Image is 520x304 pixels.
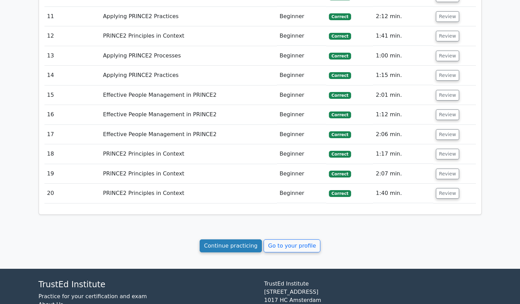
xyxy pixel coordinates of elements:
[277,26,326,46] td: Beginner
[436,51,459,61] button: Review
[436,90,459,101] button: Review
[329,111,351,118] span: Correct
[100,164,277,184] td: PRINCE2 Principles in Context
[373,46,433,66] td: 1:00 min.
[277,66,326,85] td: Beginner
[373,85,433,105] td: 2:01 min.
[329,13,351,20] span: Correct
[436,109,459,120] button: Review
[277,125,326,144] td: Beginner
[373,105,433,124] td: 1:12 min.
[44,66,101,85] td: 14
[436,188,459,199] button: Review
[436,169,459,179] button: Review
[39,293,147,300] a: Practice for your certification and exam
[277,144,326,164] td: Beginner
[329,171,351,177] span: Correct
[329,190,351,197] span: Correct
[100,26,277,46] td: PRINCE2 Principles in Context
[277,7,326,26] td: Beginner
[436,149,459,159] button: Review
[329,151,351,158] span: Correct
[100,46,277,66] td: Applying PRINCE2 Processes
[44,85,101,105] td: 15
[436,129,459,140] button: Review
[436,11,459,22] button: Review
[100,7,277,26] td: Applying PRINCE2 Practices
[44,105,101,124] td: 16
[277,184,326,203] td: Beginner
[200,239,262,252] a: Continue practicing
[44,144,101,164] td: 18
[277,105,326,124] td: Beginner
[373,26,433,46] td: 1:41 min.
[373,164,433,184] td: 2:07 min.
[100,66,277,85] td: Applying PRINCE2 Practices
[373,125,433,144] td: 2:06 min.
[100,105,277,124] td: Effective People Management in PRINCE2
[100,144,277,164] td: PRINCE2 Principles in Context
[329,92,351,99] span: Correct
[277,164,326,184] td: Beginner
[277,85,326,105] td: Beginner
[436,70,459,81] button: Review
[373,7,433,26] td: 2:12 min.
[44,26,101,46] td: 12
[39,280,256,290] h4: TrustEd Institute
[44,46,101,66] td: 13
[277,46,326,66] td: Beginner
[44,7,101,26] td: 11
[329,33,351,40] span: Correct
[44,164,101,184] td: 19
[373,184,433,203] td: 1:40 min.
[329,131,351,138] span: Correct
[100,125,277,144] td: Effective People Management in PRINCE2
[100,85,277,105] td: Effective People Management in PRINCE2
[373,66,433,85] td: 1:15 min.
[373,144,433,164] td: 1:17 min.
[329,53,351,60] span: Correct
[44,125,101,144] td: 17
[100,184,277,203] td: PRINCE2 Principles in Context
[329,72,351,79] span: Correct
[436,31,459,41] button: Review
[264,239,320,252] a: Go to your profile
[44,184,101,203] td: 20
